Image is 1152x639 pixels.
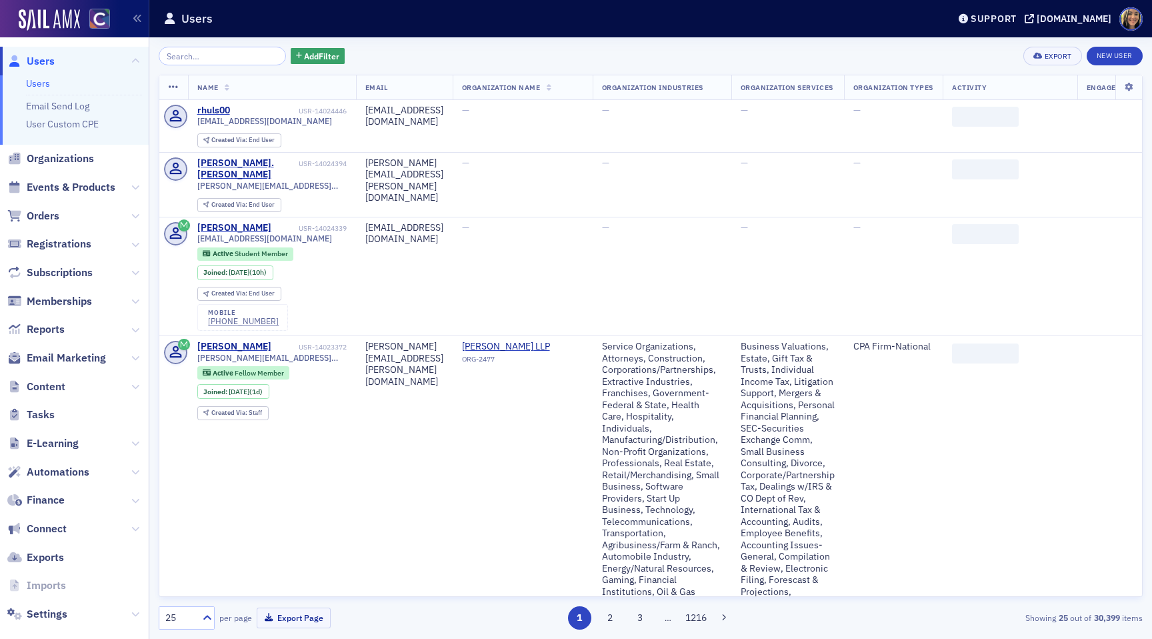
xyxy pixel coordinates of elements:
span: Crowe LLP [462,341,583,353]
div: [DOMAIN_NAME] [1037,13,1111,25]
a: rhuls00 [197,105,230,117]
a: Organizations [7,151,94,166]
span: Created Via : [211,135,249,144]
img: SailAMX [19,9,80,31]
a: New User [1087,47,1143,65]
div: (1d) [229,388,263,396]
span: — [853,104,861,116]
span: Subscriptions [27,265,93,280]
span: Created Via : [211,200,249,209]
div: Created Via: Staff [197,406,269,420]
div: Active: Active: Fellow Member [197,366,290,380]
span: Joined : [203,268,229,277]
span: Imports [27,578,66,593]
div: [PERSON_NAME][EMAIL_ADDRESS][PERSON_NAME][DOMAIN_NAME] [365,157,443,204]
span: — [853,157,861,169]
span: — [741,157,748,169]
span: Email Marketing [27,351,106,366]
span: Exports [27,550,64,565]
div: End User [211,201,275,209]
span: Student Member [235,249,288,258]
span: E-Learning [27,436,79,451]
span: — [853,221,861,233]
span: ‌ [952,224,1019,244]
button: 1216 [685,606,708,630]
span: — [462,104,469,116]
a: Finance [7,493,65,508]
strong: 30,399 [1091,612,1122,624]
span: Created Via : [211,289,249,297]
a: [PHONE_NUMBER] [208,316,279,326]
span: Fellow Member [235,368,284,378]
button: Export Page [257,608,331,628]
div: Joined: 2025-09-12 00:00:00 [197,265,273,280]
a: Settings [7,607,67,622]
span: Organization Services [741,83,833,92]
div: Created Via: End User [197,198,281,212]
div: Support [971,13,1017,25]
div: [EMAIL_ADDRESS][DOMAIN_NAME] [365,222,443,245]
span: — [602,221,609,233]
span: Active [213,249,235,258]
span: — [602,157,609,169]
h1: Users [181,11,213,27]
div: Service Organizations, Attorneys, Construction, Corporations/Partnerships, Extractive Industries,... [602,341,722,598]
button: [DOMAIN_NAME] [1025,14,1116,23]
a: User Custom CPE [26,118,99,130]
div: Export [1045,53,1072,60]
span: Automations [27,465,89,480]
div: Created Via: End User [197,133,281,147]
span: Add Filter [304,50,339,62]
div: Joined: 2025-09-11 00:00:00 [197,384,269,399]
label: per page [219,612,252,624]
a: Subscriptions [7,265,93,280]
div: CPA Firm-National [853,341,933,353]
button: Export [1023,47,1081,65]
a: Content [7,380,65,394]
span: Joined : [203,388,229,396]
span: — [741,104,748,116]
span: Organization Industries [602,83,703,92]
span: Name [197,83,219,92]
a: Imports [7,578,66,593]
a: [PERSON_NAME].[PERSON_NAME] [197,157,297,181]
a: Connect [7,522,67,536]
span: Email [365,83,388,92]
a: Users [26,77,50,89]
a: Reports [7,322,65,337]
span: Orders [27,209,59,223]
a: Orders [7,209,59,223]
span: ‌ [952,159,1019,179]
a: [PERSON_NAME] LLP [462,341,583,353]
span: Profile [1119,7,1143,31]
span: Content [27,380,65,394]
div: USR-14024446 [232,107,347,115]
div: Created Via: End User [197,287,281,301]
div: Staff [211,410,262,417]
span: Reports [27,322,65,337]
span: Users [27,54,55,69]
a: Automations [7,465,89,480]
span: Settings [27,607,67,622]
span: [DATE] [229,387,249,396]
input: Search… [159,47,286,65]
span: [PERSON_NAME][EMAIL_ADDRESS][PERSON_NAME][DOMAIN_NAME] [197,353,347,363]
div: USR-14024339 [273,224,347,233]
a: Active Student Member [203,249,287,258]
span: — [462,221,469,233]
button: 1 [568,606,591,630]
span: ‌ [952,107,1019,127]
a: Tasks [7,408,55,422]
a: Exports [7,550,64,565]
span: Connect [27,522,67,536]
span: Organizations [27,151,94,166]
a: Email Marketing [7,351,106,366]
span: [EMAIL_ADDRESS][DOMAIN_NAME] [197,233,332,243]
div: (10h) [229,268,267,277]
span: — [602,104,609,116]
div: USR-14024394 [299,159,347,168]
div: [PERSON_NAME][EMAIL_ADDRESS][PERSON_NAME][DOMAIN_NAME] [365,341,443,388]
div: [PERSON_NAME] [197,222,271,234]
a: E-Learning [7,436,79,451]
